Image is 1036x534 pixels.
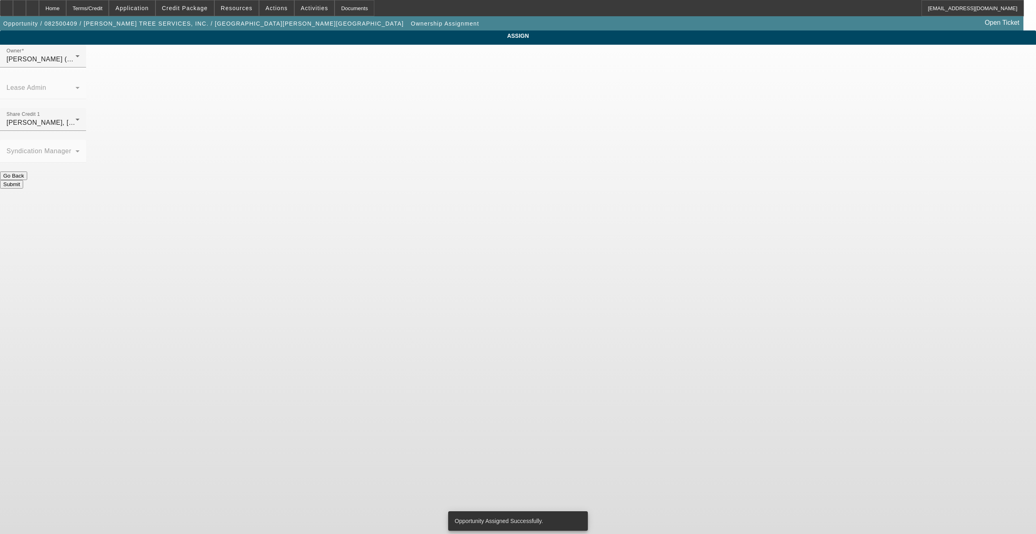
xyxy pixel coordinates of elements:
[295,0,335,16] button: Activities
[259,0,294,16] button: Actions
[215,0,259,16] button: Resources
[3,20,404,27] span: Opportunity / 082500409 / [PERSON_NAME] TREE SERVICES, INC. / [GEOGRAPHIC_DATA][PERSON_NAME][GEOG...
[301,5,328,11] span: Activities
[6,148,71,154] mat-label: Syndication Manager
[6,119,144,126] span: [PERSON_NAME], [PERSON_NAME] (Lvl 6)
[6,112,40,117] mat-label: Share Credit 1
[109,0,155,16] button: Application
[6,84,46,91] mat-label: Lease Admin
[448,511,585,531] div: Opportunity Assigned Successfully.
[982,16,1023,30] a: Open Ticket
[409,16,481,31] button: Ownership Assignment
[411,20,479,27] span: Ownership Assignment
[6,33,1030,39] span: ASSIGN
[162,5,208,11] span: Credit Package
[6,48,22,54] mat-label: Owner
[265,5,288,11] span: Actions
[115,5,149,11] span: Application
[6,56,84,63] span: [PERSON_NAME] (Lvl 6)
[221,5,253,11] span: Resources
[156,0,214,16] button: Credit Package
